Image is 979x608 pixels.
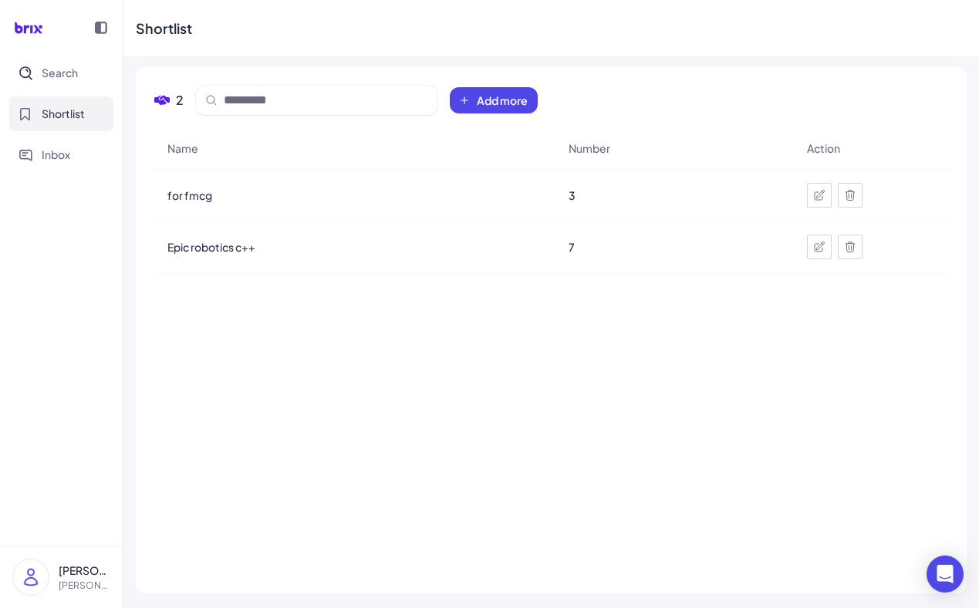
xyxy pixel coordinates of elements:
[450,87,538,113] button: Add more
[569,187,576,203] span: 3
[167,187,212,203] span: for fmcg
[176,91,184,110] span: 2
[9,137,113,172] button: Inbox
[13,559,49,595] img: user_logo.png
[42,147,70,163] span: Inbox
[59,579,110,593] p: [PERSON_NAME][EMAIL_ADDRESS][DOMAIN_NAME]
[9,96,113,131] button: Shortlist
[569,239,575,255] span: 7
[167,140,198,156] span: Name
[167,239,255,255] span: Epic robotics c++
[9,56,113,90] button: Search
[927,556,964,593] div: Open Intercom Messenger
[569,140,610,156] span: Number
[59,562,110,579] p: [PERSON_NAME]
[42,65,78,81] span: Search
[42,106,85,122] span: Shortlist
[136,18,192,39] div: Shortlist
[807,140,840,156] span: Action
[477,93,528,108] span: Add more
